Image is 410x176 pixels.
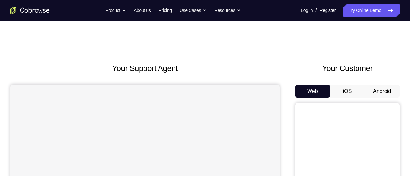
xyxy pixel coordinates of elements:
a: Register [320,4,336,17]
button: Web [295,85,330,98]
a: Log In [301,4,313,17]
a: Go to the home page [10,7,50,14]
h2: Your Customer [295,63,400,74]
span: / [315,7,317,14]
a: Pricing [159,4,172,17]
button: Use Cases [180,4,206,17]
a: About us [134,4,151,17]
button: Product [105,4,126,17]
button: Android [365,85,400,98]
a: Try Online Demo [343,4,400,17]
button: Resources [214,4,241,17]
h2: Your Support Agent [10,63,280,74]
button: iOS [330,85,365,98]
